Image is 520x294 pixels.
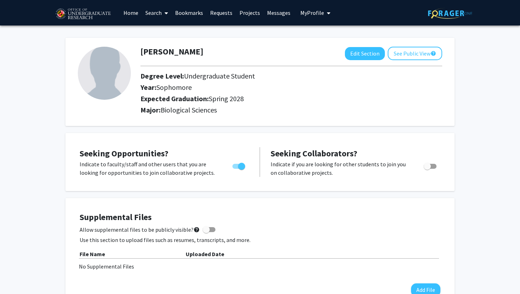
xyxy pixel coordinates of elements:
[230,160,249,171] div: Toggle
[172,0,207,25] a: Bookmarks
[140,106,442,114] h2: Major:
[345,47,385,60] button: Edit Section
[186,250,224,258] b: Uploaded Date
[271,148,357,159] span: Seeking Collaborators?
[236,0,264,25] a: Projects
[53,5,113,23] img: University of Maryland Logo
[428,8,472,19] img: ForagerOne Logo
[80,225,200,234] span: Allow supplemental files to be publicly visible?
[142,0,172,25] a: Search
[80,148,168,159] span: Seeking Opportunities?
[388,47,442,60] button: See Public View
[120,0,142,25] a: Home
[140,94,431,103] h2: Expected Graduation:
[264,0,294,25] a: Messages
[80,236,440,244] p: Use this section to upload files such as resumes, transcripts, and more.
[271,160,410,177] p: Indicate if you are looking for other students to join you on collaborative projects.
[209,94,244,103] span: Spring 2028
[140,72,431,80] h2: Degree Level:
[156,83,192,92] span: Sophomore
[140,47,203,57] h1: [PERSON_NAME]
[184,71,255,80] span: Undergraduate Student
[161,105,217,114] span: Biological Sciences
[78,47,131,100] img: Profile Picture
[80,160,219,177] p: Indicate to faculty/staff and other users that you are looking for opportunities to join collabor...
[431,49,436,58] mat-icon: help
[421,160,440,171] div: Toggle
[80,212,440,223] h4: Supplemental Files
[79,262,441,271] div: No Supplemental Files
[5,262,30,289] iframe: Chat
[207,0,236,25] a: Requests
[140,83,431,92] h2: Year:
[80,250,105,258] b: File Name
[193,225,200,234] mat-icon: help
[300,9,324,16] span: My Profile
